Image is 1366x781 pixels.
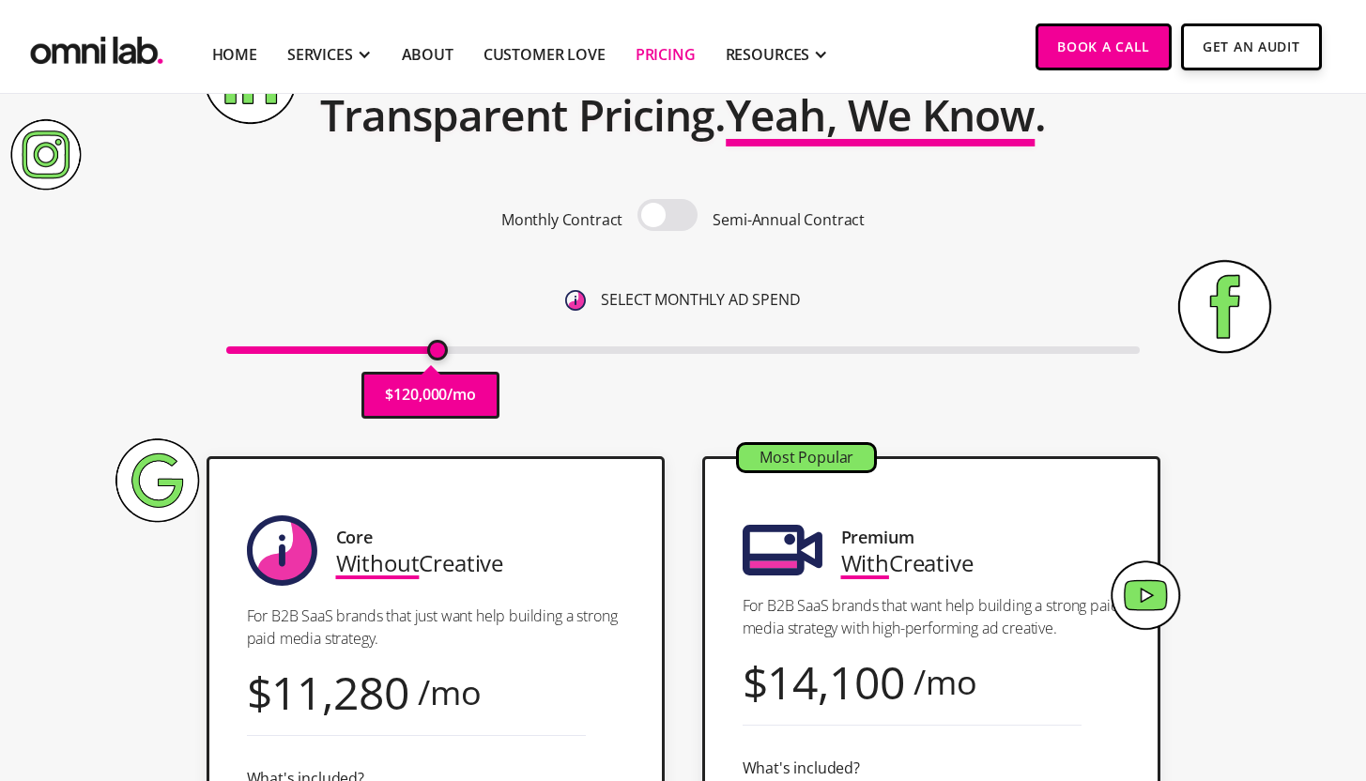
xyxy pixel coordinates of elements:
[1036,23,1172,70] a: Book a Call
[501,207,622,233] p: Monthly Contract
[287,43,353,66] div: SERVICES
[402,43,453,66] a: About
[336,550,504,575] div: Creative
[841,547,889,578] span: With
[841,550,974,575] div: Creative
[1272,691,1366,781] iframe: Chat Widget
[841,525,914,550] div: Premium
[247,680,272,705] div: $
[385,382,393,407] p: $
[393,382,447,407] p: 120,000
[743,594,1120,639] p: For B2B SaaS brands that want help building a strong paid media strategy with high-performing ad ...
[418,680,482,705] div: /mo
[636,43,696,66] a: Pricing
[336,547,420,578] span: Without
[726,85,1035,144] span: Yeah, We Know
[336,525,373,550] div: Core
[247,605,624,650] p: For B2B SaaS brands that just want help building a strong paid media strategy.
[726,43,810,66] div: RESOURCES
[565,290,586,311] img: 6410812402e99d19b372aa32_omni-nav-info.svg
[743,756,860,781] div: What's included?
[913,669,977,695] div: /mo
[447,382,476,407] p: /mo
[1181,23,1321,70] a: Get An Audit
[26,23,167,69] a: home
[320,78,1047,153] h2: Transparent Pricing. .
[212,43,257,66] a: Home
[767,669,904,695] div: 14,100
[271,680,408,705] div: 11,280
[26,23,167,69] img: Omni Lab: B2B SaaS Demand Generation Agency
[601,287,800,313] p: SELECT MONTHLY AD SPEND
[483,43,606,66] a: Customer Love
[743,669,768,695] div: $
[739,445,874,470] div: Most Popular
[713,207,865,233] p: Semi-Annual Contract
